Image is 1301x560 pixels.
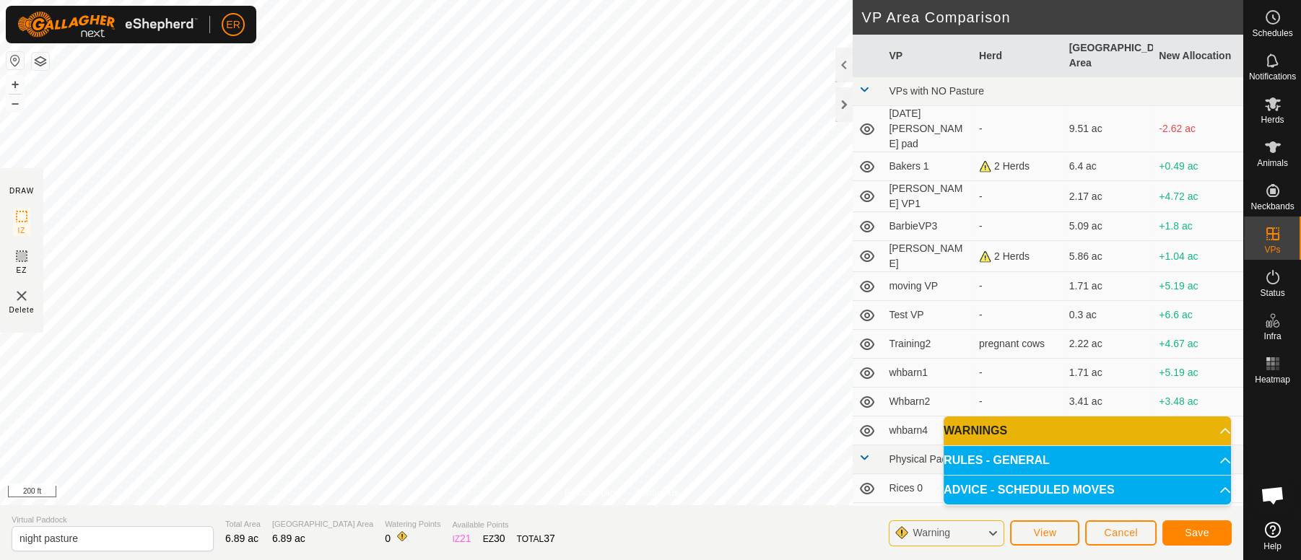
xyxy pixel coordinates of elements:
span: Help [1263,542,1282,551]
div: - [979,121,1058,136]
td: Bakers 1 [883,152,973,181]
img: VP [13,287,30,305]
td: [PERSON_NAME] VP1 [883,181,973,212]
td: 1.71 ac [1063,359,1154,388]
button: View [1010,520,1079,546]
span: 6.89 ac [272,533,305,544]
th: [GEOGRAPHIC_DATA] Area [1063,35,1154,77]
div: pregnant cows [979,336,1058,351]
td: 0.3 ac [1063,301,1154,330]
td: moving VP [883,272,973,301]
a: Contact Us [636,486,679,499]
td: +6.6 ac [1153,301,1243,330]
td: whbarn1 [883,359,973,388]
span: Status [1260,289,1284,297]
td: +5.19 ac [1153,359,1243,388]
td: +4.67 ac [1153,330,1243,359]
th: New Allocation [1153,35,1243,77]
span: Notifications [1249,72,1296,81]
td: whbarn4 [883,416,973,445]
th: VP [883,35,973,77]
td: +4.72 ac [1153,181,1243,212]
span: 37 [544,533,555,544]
h2: VP Area Comparison [861,9,1243,26]
div: - [979,219,1058,234]
td: [PERSON_NAME] [883,241,973,272]
td: +5.19 ac [1153,272,1243,301]
p-accordion-header: RULES - GENERAL [944,446,1231,475]
td: VF1 [883,503,973,532]
div: - [979,189,1058,204]
button: Cancel [1085,520,1157,546]
td: +1.04 ac [1153,241,1243,272]
img: Gallagher Logo [17,12,198,38]
td: 1.71 ac [1063,272,1154,301]
button: + [6,76,24,93]
span: 6.89 ac [225,533,258,544]
span: Infra [1263,332,1281,341]
td: 6.4 ac [1063,152,1154,181]
span: 21 [460,533,471,544]
button: Save [1162,520,1232,546]
td: 5.86 ac [1063,241,1154,272]
span: Cancel [1104,527,1138,538]
span: Warning [913,527,950,538]
div: - [979,307,1058,323]
td: 3.41 ac [1063,388,1154,416]
span: Neckbands [1250,202,1294,211]
span: Virtual Paddock [12,514,214,526]
td: 5.09 ac [1063,212,1154,241]
div: 2 Herds [979,249,1058,264]
td: Training2 [883,330,973,359]
span: ADVICE - SCHEDULED MOVES [944,484,1114,496]
div: Open chat [1251,473,1295,517]
div: IZ [452,531,471,546]
td: 9.51 ac [1063,106,1154,152]
p-accordion-header: ADVICE - SCHEDULED MOVES [944,476,1231,504]
span: WARNINGS [944,425,1007,437]
td: +3.48 ac [1153,388,1243,416]
td: Whbarn2 [883,388,973,416]
span: 30 [494,533,505,544]
td: 2.17 ac [1063,181,1154,212]
span: RULES - GENERAL [944,455,1050,466]
div: DRAW [9,185,34,196]
th: Herd [973,35,1063,77]
button: Map Layers [32,53,49,70]
div: EZ [483,531,505,546]
span: ER [226,17,240,32]
span: View [1033,527,1056,538]
span: Schedules [1252,29,1292,38]
td: [DATE] [PERSON_NAME] pad [883,106,973,152]
button: – [6,95,24,112]
div: - [979,365,1058,380]
span: [GEOGRAPHIC_DATA] Area [272,518,373,530]
span: IZ [18,225,26,236]
span: Animals [1257,159,1288,167]
span: Total Area [225,518,261,530]
button: Reset Map [6,52,24,69]
td: +0.49 ac [1153,152,1243,181]
span: Physical Paddock 1 [889,453,977,465]
span: VPs [1264,245,1280,254]
span: Watering Points [385,518,440,530]
span: EZ [17,265,27,276]
span: Available Points [452,519,554,531]
td: 2.22 ac [1063,330,1154,359]
span: 0 [385,533,391,544]
a: Help [1244,516,1301,556]
a: Privacy Policy [565,486,619,499]
span: Delete [9,305,35,315]
div: 2 Herds [979,159,1058,174]
span: Heatmap [1255,375,1290,384]
td: -2.62 ac [1153,106,1243,152]
td: Test VP [883,301,973,330]
p-accordion-header: WARNINGS [944,416,1231,445]
td: BarbieVP3 [883,212,973,241]
div: - [979,279,1058,294]
div: TOTAL [517,531,555,546]
span: VPs with NO Pasture [889,85,984,97]
td: +1.8 ac [1153,212,1243,241]
span: Herds [1261,115,1284,124]
div: - [979,394,1058,409]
